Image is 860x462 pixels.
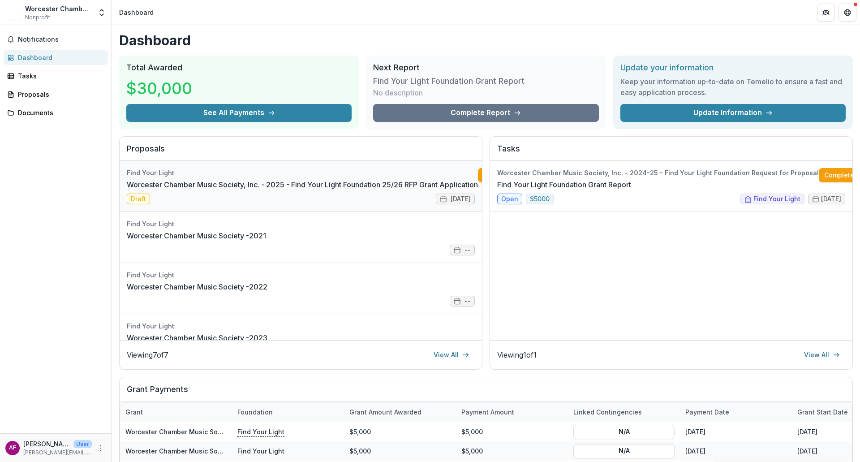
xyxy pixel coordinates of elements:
div: $5,000 [456,422,568,441]
div: Foundation [232,407,278,417]
a: Find Your Light Foundation Grant Report [497,179,631,190]
div: Grant start date [792,407,853,417]
h2: Tasks [497,144,845,161]
h2: Update your information [620,63,846,73]
h2: Grant Payments [127,384,845,402]
div: Grant [120,402,232,422]
div: $5,000 [456,441,568,461]
div: Linked Contingencies [568,402,680,422]
div: Worcester Chamber Music Society, Inc. [25,4,92,13]
a: Worcester Chamber Music Society, Inc. - 2025 - Find Your Light Foundation 25/26 RFP Grant Applica... [127,179,478,190]
button: Notifications [4,32,108,47]
p: Find Your Light [237,446,284,456]
div: Payment date [680,402,792,422]
div: [DATE] [680,441,792,461]
span: Notifications [18,36,104,43]
p: [PERSON_NAME] [23,439,70,449]
div: Grant [120,407,148,417]
a: Worcester Chamber Music Society, Inc. - 2024-25 - Find Your Light Foundation Request for Proposal [125,428,440,436]
div: Proposals [18,90,101,99]
div: Dashboard [119,8,154,17]
button: Get Help [838,4,856,22]
div: Foundation [232,402,344,422]
div: Grant amount awarded [344,402,456,422]
button: N/A [573,444,675,458]
span: Nonprofit [25,13,50,22]
h2: Proposals [127,144,475,161]
div: Payment date [680,407,735,417]
a: View All [799,348,845,362]
button: Partners [817,4,835,22]
a: Worcester Chamber Music Society -2024 [125,447,254,455]
div: Payment Amount [456,407,520,417]
img: Worcester Chamber Music Society, Inc. [7,5,21,20]
a: Complete Report [373,104,598,122]
div: Grant amount awarded [344,407,427,417]
div: Tasks [18,71,101,81]
a: View All [428,348,475,362]
a: Dashboard [4,50,108,65]
button: See All Payments [126,104,352,122]
div: $5,000 [344,441,456,461]
p: Viewing 7 of 7 [127,350,168,360]
div: Payment Amount [456,402,568,422]
a: Documents [4,105,108,120]
button: N/A [573,424,675,439]
a: Worcester Chamber Music Society -2021 [127,230,266,241]
a: Worcester Chamber Music Society -2023 [127,332,267,343]
div: Linked Contingencies [568,407,647,417]
div: Ariana Falk [9,445,16,451]
p: User [73,440,92,448]
a: Update Information [620,104,846,122]
div: Documents [18,108,101,117]
h3: $30,000 [126,76,193,100]
button: More [95,443,106,453]
a: Worcester Chamber Music Society -2022 [127,281,267,292]
h3: Keep your information up-to-date on Temelio to ensure a fast and easy application process. [620,76,846,98]
p: Viewing 1 of 1 [497,350,537,360]
nav: breadcrumb [116,6,157,19]
h1: Dashboard [119,32,853,48]
h2: Next Report [373,63,598,73]
p: No description [373,87,423,98]
h2: Total Awarded [126,63,352,73]
p: [PERSON_NAME][EMAIL_ADDRESS][DOMAIN_NAME] [23,449,92,457]
a: Proposals [4,87,108,102]
a: Complete [478,168,529,182]
button: Open entity switcher [95,4,108,22]
div: [DATE] [680,422,792,441]
div: $5,000 [344,422,456,441]
a: Tasks [4,69,108,83]
div: Dashboard [18,53,101,62]
p: Find Your Light [237,427,284,436]
h3: Find Your Light Foundation Grant Report [373,76,525,86]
